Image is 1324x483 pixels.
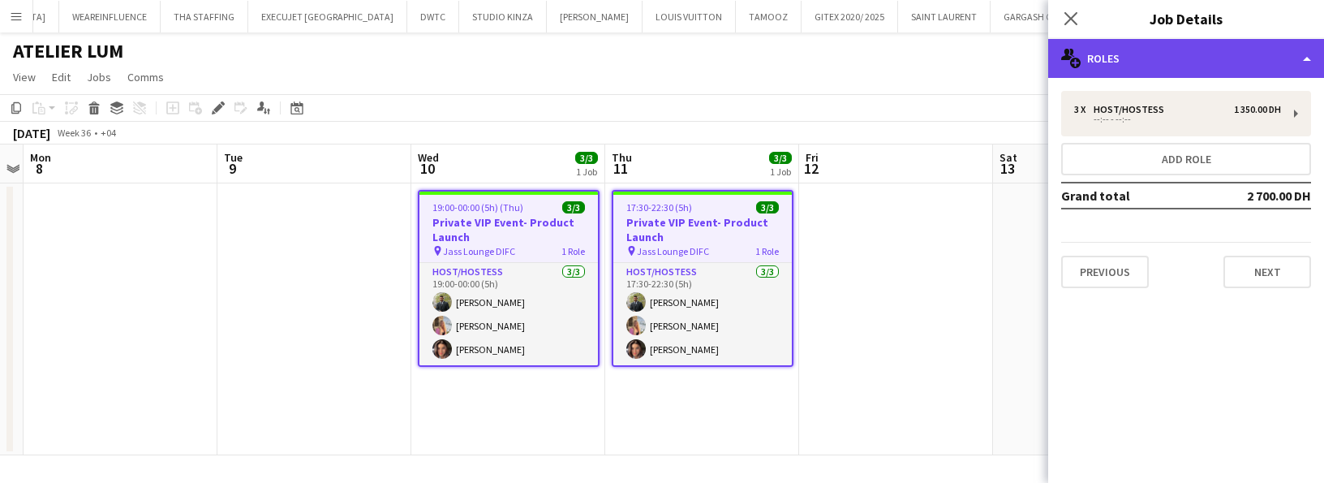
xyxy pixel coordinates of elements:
[1074,104,1094,115] div: 3 x
[802,1,898,32] button: GITEX 2020/ 2025
[997,159,1017,178] span: 13
[248,1,407,32] button: EXECUJET [GEOGRAPHIC_DATA]
[1061,256,1149,288] button: Previous
[87,70,111,84] span: Jobs
[221,159,243,178] span: 9
[991,1,1090,32] button: GARGASH GROUP
[612,150,632,165] span: Thu
[418,190,600,367] app-job-card: 19:00-00:00 (5h) (Thu)3/3Private VIP Event- Product Launch Jass Lounge DIFC1 RoleHost/Hostess3/31...
[30,150,51,165] span: Mon
[127,70,164,84] span: Comms
[418,150,439,165] span: Wed
[626,201,692,213] span: 17:30-22:30 (5h)
[1048,39,1324,78] div: Roles
[898,1,991,32] button: SAINT LAURENT
[161,1,248,32] button: THA STAFFING
[28,159,51,178] span: 8
[13,39,123,63] h1: ATELIER LUM
[637,245,709,257] span: Jass Lounge DIFC
[803,159,819,178] span: 12
[1094,104,1171,115] div: Host/Hostess
[13,70,36,84] span: View
[736,1,802,32] button: TAMOOZ
[6,67,42,88] a: View
[121,67,170,88] a: Comms
[1209,183,1311,209] td: 2 700.00 DH
[561,245,585,257] span: 1 Role
[52,70,71,84] span: Edit
[609,159,632,178] span: 11
[1234,104,1281,115] div: 1 350.00 DH
[101,127,116,139] div: +04
[576,166,597,178] div: 1 Job
[1061,143,1311,175] button: Add role
[806,150,819,165] span: Fri
[547,1,643,32] button: [PERSON_NAME]
[432,201,523,213] span: 19:00-00:00 (5h) (Thu)
[443,245,515,257] span: Jass Lounge DIFC
[224,150,243,165] span: Tue
[1074,115,1281,123] div: --:-- - --:--
[613,263,792,365] app-card-role: Host/Hostess3/317:30-22:30 (5h)[PERSON_NAME][PERSON_NAME][PERSON_NAME]
[54,127,94,139] span: Week 36
[562,201,585,213] span: 3/3
[575,152,598,164] span: 3/3
[612,190,793,367] app-job-card: 17:30-22:30 (5h)3/3Private VIP Event- Product Launch Jass Lounge DIFC1 RoleHost/Hostess3/317:30-2...
[415,159,439,178] span: 10
[419,263,598,365] app-card-role: Host/Hostess3/319:00-00:00 (5h)[PERSON_NAME][PERSON_NAME][PERSON_NAME]
[419,215,598,244] h3: Private VIP Event- Product Launch
[756,201,779,213] span: 3/3
[45,67,77,88] a: Edit
[770,166,791,178] div: 1 Job
[643,1,736,32] button: LOUIS VUITTON
[755,245,779,257] span: 1 Role
[1223,256,1311,288] button: Next
[769,152,792,164] span: 3/3
[613,215,792,244] h3: Private VIP Event- Product Launch
[59,1,161,32] button: WEAREINFLUENCE
[999,150,1017,165] span: Sat
[1061,183,1209,209] td: Grand total
[407,1,459,32] button: DWTC
[1048,8,1324,29] h3: Job Details
[80,67,118,88] a: Jobs
[459,1,547,32] button: STUDIO KINZA
[13,125,50,141] div: [DATE]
